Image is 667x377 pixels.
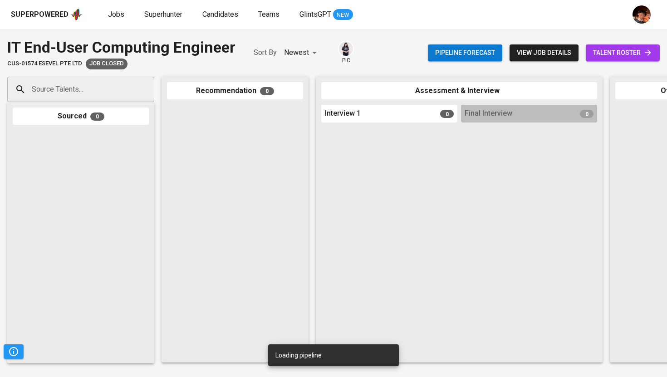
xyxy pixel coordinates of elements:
div: IT End-User Computing Engineer [7,36,235,59]
div: Assessment & Interview [321,82,597,100]
div: Superpowered [11,10,69,20]
button: Pipeline forecast [428,44,502,61]
span: NEW [333,10,353,20]
span: Jobs [108,10,124,19]
span: Job Closed [86,59,128,68]
span: 0 [580,110,593,118]
span: Superhunter [144,10,182,19]
div: Recommendation [167,82,303,100]
span: Candidates [202,10,238,19]
span: 0 [90,113,104,121]
span: 0 [260,87,274,95]
a: Candidates [202,9,240,20]
span: Pipeline forecast [435,47,495,59]
div: Client has not responded > 14 days [86,59,128,69]
a: Superhunter [144,9,184,20]
span: GlintsGPT [299,10,331,19]
div: Newest [284,44,320,61]
button: Open [149,88,151,90]
div: Loading pipeline [275,347,322,363]
img: diemas@glints.com [633,5,651,24]
a: Jobs [108,9,126,20]
span: Teams [258,10,280,19]
a: GlintsGPT NEW [299,9,353,20]
a: Superpoweredapp logo [11,8,83,21]
div: Sourced [13,108,149,125]
p: Sort By [254,47,277,58]
span: CUS-01574 Esevel Pte Ltd [7,59,82,68]
p: Newest [284,47,309,58]
span: talent roster [593,47,652,59]
div: pic [338,41,354,64]
button: view job details [510,44,579,61]
img: monata@glints.com [339,42,353,56]
span: 0 [440,110,454,118]
a: talent roster [586,44,660,61]
a: Teams [258,9,281,20]
span: Final Interview [465,108,512,119]
span: view job details [517,47,571,59]
img: app logo [70,8,83,21]
button: Pipeline Triggers [4,344,24,359]
span: Interview 1 [325,108,361,119]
